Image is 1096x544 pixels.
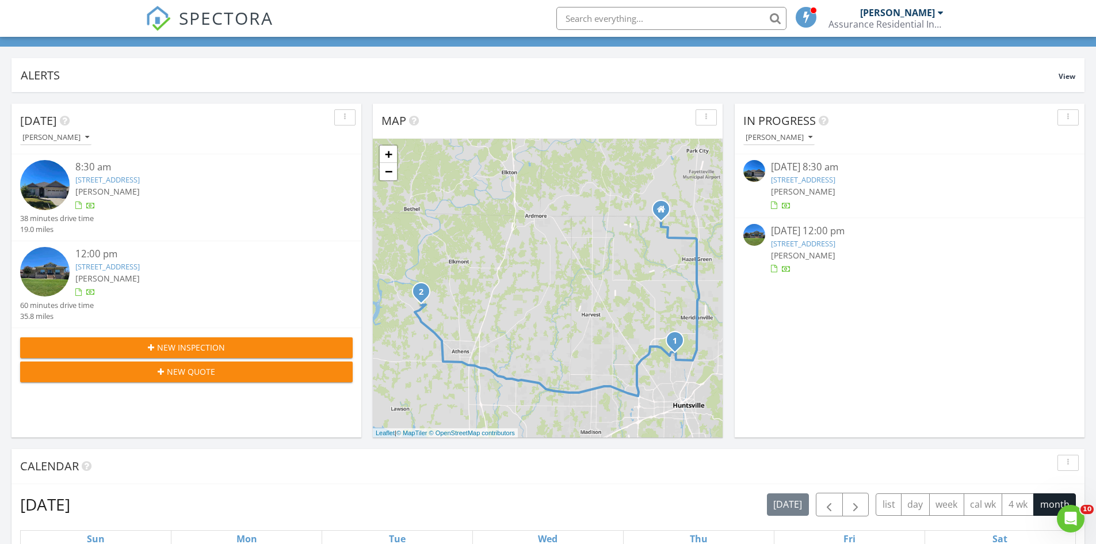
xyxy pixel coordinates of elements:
div: 275 Luke Hicks Rd, Hazel Green AL 35750 [661,209,668,216]
div: 8:30 am [75,160,325,174]
button: New Quote [20,362,353,382]
a: © MapTiler [396,429,427,436]
span: Map [381,113,406,128]
a: SPECTORA [146,16,273,40]
button: cal wk [964,493,1003,516]
button: month [1033,493,1076,516]
span: [PERSON_NAME] [771,250,835,261]
a: [DATE] 8:30 am [STREET_ADDRESS] [PERSON_NAME] [743,160,1076,211]
button: Next month [842,493,869,516]
button: Previous month [816,493,843,516]
div: 6048 Thorntons Way Cir NW, Huntsville, AL 35810 [675,340,682,347]
span: [DATE] [20,113,57,128]
a: [STREET_ADDRESS] [75,174,140,185]
img: 9314343%2Fcover_photos%2FoeVJjBwdyx019VzEuN6J%2Fsmall.jpg [20,160,70,210]
span: [PERSON_NAME] [771,186,835,197]
div: 38 minutes drive time [20,213,94,224]
a: [STREET_ADDRESS] [75,261,140,272]
div: [PERSON_NAME] [746,134,812,142]
a: Zoom out [380,163,397,180]
a: [STREET_ADDRESS] [771,174,835,185]
a: 8:30 am [STREET_ADDRESS] [PERSON_NAME] 38 minutes drive time 19.0 miles [20,160,353,235]
img: 9364841%2Fcover_photos%2FNul4buIajrSNH25k9i47%2Fsmall.jpg [20,247,70,296]
button: New Inspection [20,337,353,358]
div: | [373,428,518,438]
span: Calendar [20,458,79,474]
a: 12:00 pm [STREET_ADDRESS] [PERSON_NAME] 60 minutes drive time 35.8 miles [20,247,353,322]
button: [DATE] [767,493,809,516]
img: The Best Home Inspection Software - Spectora [146,6,171,31]
div: 21236 Barley Ter Dr, Elkmont, AL 35620 [421,291,428,298]
input: Search everything... [556,7,786,30]
span: New Inspection [157,341,225,353]
h2: [DATE] [20,493,70,516]
div: Alerts [21,67,1059,83]
span: In Progress [743,113,816,128]
div: [PERSON_NAME] [22,134,89,142]
a: Leaflet [376,429,395,436]
button: 4 wk [1002,493,1034,516]
a: © OpenStreetMap contributors [429,429,515,436]
a: [STREET_ADDRESS] [771,238,835,249]
button: day [901,493,930,516]
div: [PERSON_NAME] [860,7,935,18]
img: 9314343%2Fcover_photos%2FoeVJjBwdyx019VzEuN6J%2Fsmall.jpg [743,160,765,182]
button: [PERSON_NAME] [743,130,815,146]
div: 60 minutes drive time [20,300,94,311]
div: 12:00 pm [75,247,325,261]
span: 10 [1080,505,1094,514]
div: [DATE] 12:00 pm [771,224,1048,238]
img: 9364841%2Fcover_photos%2FNul4buIajrSNH25k9i47%2Fsmall.jpg [743,224,765,246]
button: list [876,493,902,516]
div: Assurance Residential Inspections, LLC [828,18,944,30]
div: 19.0 miles [20,224,94,235]
div: 35.8 miles [20,311,94,322]
div: [DATE] 8:30 am [771,160,1048,174]
button: [PERSON_NAME] [20,130,91,146]
span: New Quote [167,366,215,378]
span: [PERSON_NAME] [75,273,140,284]
a: [DATE] 12:00 pm [STREET_ADDRESS] [PERSON_NAME] [743,224,1076,275]
span: [PERSON_NAME] [75,186,140,197]
button: week [929,493,964,516]
iframe: Intercom live chat [1057,505,1084,532]
span: View [1059,71,1075,81]
i: 1 [673,337,677,345]
i: 2 [419,288,423,296]
a: Zoom in [380,146,397,163]
span: SPECTORA [179,6,273,30]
